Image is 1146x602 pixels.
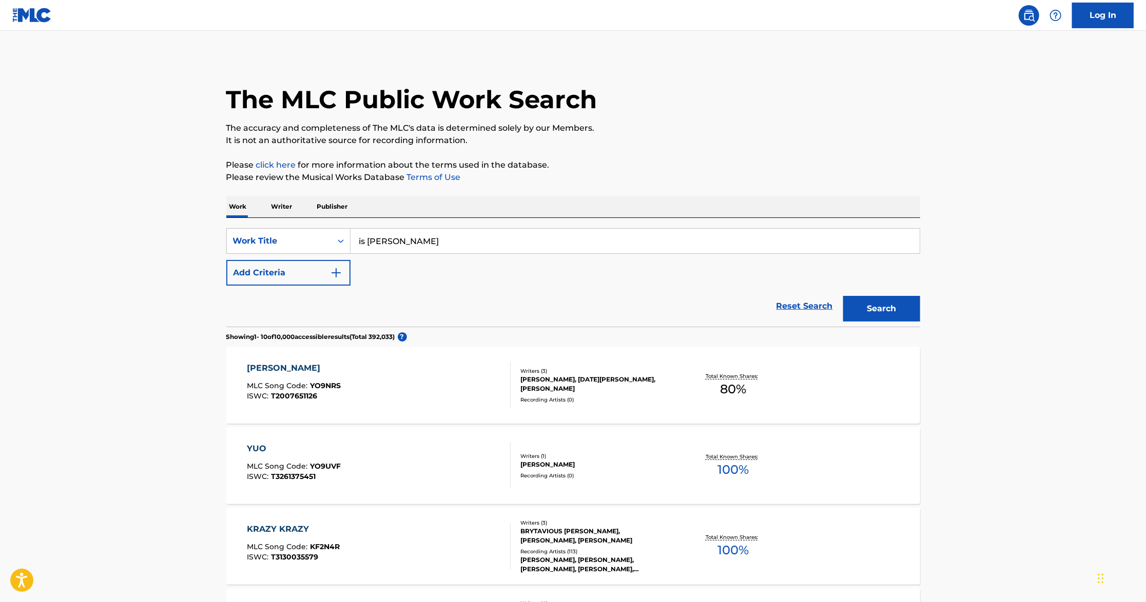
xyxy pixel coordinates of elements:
[1072,3,1134,28] a: Log In
[271,391,317,400] span: T2007651126
[771,295,838,317] a: Reset Search
[233,235,325,247] div: Work Title
[520,472,675,479] div: Recording Artists ( 0 )
[268,196,296,217] p: Writer
[226,196,250,217] p: Work
[706,372,761,380] p: Total Known Shares:
[247,443,341,455] div: YUO
[247,461,310,471] span: MLC Song Code :
[520,452,675,460] div: Writers ( 1 )
[398,332,407,342] span: ?
[520,527,675,545] div: BRYTAVIOUS [PERSON_NAME], [PERSON_NAME], [PERSON_NAME]
[330,267,342,279] img: 9d2ae6d4665cec9f34b9.svg
[843,296,920,322] button: Search
[520,375,675,393] div: [PERSON_NAME], [DATE][PERSON_NAME], [PERSON_NAME]
[1050,9,1062,22] img: help
[1019,5,1039,26] a: Public Search
[1023,9,1035,22] img: search
[405,172,461,182] a: Terms of Use
[314,196,351,217] p: Publisher
[247,391,271,400] span: ISWC :
[256,160,296,170] a: click here
[1098,563,1104,594] div: Drag
[706,453,761,460] p: Total Known Shares:
[520,367,675,375] div: Writers ( 3 )
[226,134,920,147] p: It is not an authoritative source for recording information.
[717,541,749,559] span: 100 %
[310,542,340,551] span: KF2N4R
[271,552,318,561] span: T3130035579
[226,84,597,115] h1: The MLC Public Work Search
[226,122,920,134] p: The accuracy and completeness of The MLC's data is determined solely by our Members.
[247,472,271,481] span: ISWC :
[310,381,341,390] span: YO9NRS
[226,508,920,585] a: KRAZY KRAZYMLC Song Code:KF2N4RISWC:T3130035579Writers (3)BRYTAVIOUS [PERSON_NAME], [PERSON_NAME]...
[226,159,920,171] p: Please for more information about the terms used in the database.
[520,460,675,469] div: [PERSON_NAME]
[706,533,761,541] p: Total Known Shares:
[520,519,675,527] div: Writers ( 3 )
[226,427,920,504] a: YUOMLC Song Code:YO9UVFISWC:T3261375451Writers (1)[PERSON_NAME]Recording Artists (0)Total Known S...
[247,542,310,551] span: MLC Song Code :
[271,472,316,481] span: T3261375451
[310,461,341,471] span: YO9UVF
[520,548,675,555] div: Recording Artists ( 113 )
[247,552,271,561] span: ISWC :
[247,362,341,374] div: [PERSON_NAME]
[520,555,675,574] div: [PERSON_NAME], [PERSON_NAME], [PERSON_NAME], [PERSON_NAME], [PERSON_NAME]
[226,347,920,424] a: [PERSON_NAME]MLC Song Code:YO9NRSISWC:T2007651126Writers (3)[PERSON_NAME], [DATE][PERSON_NAME], [...
[520,396,675,404] div: Recording Artists ( 0 )
[12,8,52,23] img: MLC Logo
[247,523,340,535] div: KRAZY KRAZY
[717,460,749,479] span: 100 %
[720,380,746,398] span: 80 %
[247,381,310,390] span: MLC Song Code :
[226,260,351,286] button: Add Criteria
[1045,5,1066,26] div: Help
[226,332,395,342] p: Showing 1 - 10 of 10,000 accessible results (Total 392,033 )
[226,228,920,327] form: Search Form
[226,171,920,184] p: Please review the Musical Works Database
[1095,553,1146,602] iframe: Chat Widget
